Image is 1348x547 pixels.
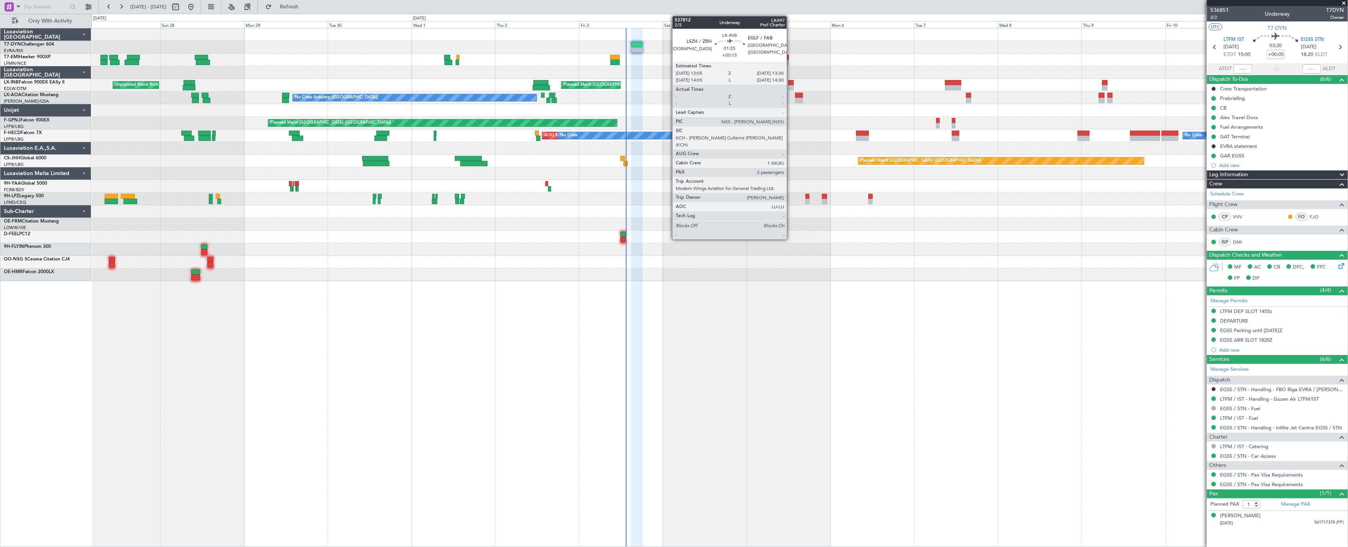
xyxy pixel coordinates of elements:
a: OE-HMRFalcon 2000LX [4,270,54,274]
div: Wed 1 [412,21,496,28]
span: 03:20 [1270,42,1282,50]
a: EGSS / STN - Pax Visa Requirements [1220,481,1303,488]
label: Planned PAX [1211,501,1240,508]
a: F-GPNJFalcon 900EX [4,118,49,123]
div: Fuel Arrangements [1220,124,1263,130]
a: Schedule Crew [1211,190,1244,198]
a: VVV [1233,213,1251,220]
span: OE-FRM [4,219,22,224]
a: 9H-FLYINPhenom 300 [4,244,51,249]
span: 18:20 [1301,51,1314,59]
a: FCBB/BZV [4,187,24,193]
div: Sun 5 [747,21,831,28]
div: FO [1295,213,1308,221]
span: Dispatch [1210,376,1231,385]
div: EGSS ARR SLOT 1820Z [1220,337,1273,343]
div: Unplanned Maint Roma (Ciampino) [115,79,184,91]
span: CS-JHH [4,156,20,160]
div: Wed 8 [998,21,1082,28]
div: Fri 10 [1166,21,1249,28]
span: EGSS STN [1301,36,1324,44]
div: Planned Maint [GEOGRAPHIC_DATA] [563,79,637,91]
div: No Crew [560,130,578,141]
div: Fri 3 [579,21,663,28]
a: DMI [1233,239,1251,246]
div: - [747,136,764,141]
div: Sat 4 [663,21,747,28]
span: Only With Activity [20,18,81,24]
span: Dispatch To-Dos [1210,75,1248,84]
div: Mon 6 [831,21,915,28]
span: 9H-LPZ [4,194,19,198]
span: D-FEEL [4,232,19,236]
span: (1/1) [1320,489,1332,497]
a: LFMD/CEQ [4,200,26,205]
div: - [731,136,747,141]
span: Cabin Crew [1210,226,1238,234]
div: No Crew Antwerp ([GEOGRAPHIC_DATA]) [295,92,378,103]
span: Flight Crew [1210,200,1238,209]
div: Planned Maint [GEOGRAPHIC_DATA] ([GEOGRAPHIC_DATA]) [860,155,981,167]
span: MF [1235,264,1242,271]
div: Sun 28 [160,21,244,28]
div: EGSS Parking until [DATE]Z [1220,327,1283,334]
button: Only With Activity [8,15,83,27]
div: AOG Maint Paris ([GEOGRAPHIC_DATA]) [544,130,625,141]
div: Mon 29 [244,21,328,28]
a: 9H-LPZLegacy 500 [4,194,44,198]
div: GAT Terminal [1220,133,1250,140]
div: [PERSON_NAME] [1220,512,1261,520]
span: CR [1274,264,1281,271]
span: 9H-YAA [4,181,21,186]
span: OO-NSG S [4,257,27,262]
span: [DATE] [1301,43,1317,51]
div: Underway [1265,10,1290,18]
a: LFPB/LBG [4,162,24,167]
div: Thu 9 [1082,21,1166,28]
div: [DATE] [93,15,106,22]
div: LTFM DEP SLOT 1455z [1220,308,1272,314]
div: Prebriefing [1220,95,1245,102]
div: Add new [1220,347,1344,353]
a: CS-JHHGlobal 6000 [4,156,46,160]
span: T7-DYN [4,42,21,47]
span: F-HECD [4,131,21,135]
a: Manage PAX [1281,501,1310,508]
span: T7-DYN [1268,24,1287,32]
a: EGSS / STN - Pax Visa Requirements [1220,472,1303,478]
a: LTFM / IST - Catering [1220,443,1269,450]
a: LFPB/LBG [4,136,24,142]
div: [DATE] [413,15,426,22]
div: Planned Maint [GEOGRAPHIC_DATA] ([GEOGRAPHIC_DATA]) [270,117,391,129]
a: LFPB/LBG [4,124,24,129]
span: (6/6) [1320,355,1332,363]
div: EVRA statement [1220,143,1258,149]
a: T7-EMIHawker 900XP [4,55,51,59]
span: 9H-FLYIN [4,244,24,249]
div: Thu 2 [495,21,579,28]
a: EGSS / STN - Fuel [1220,405,1261,412]
a: EGSS / STN - Car Access [1220,453,1276,459]
span: Pax [1210,490,1218,498]
span: Dispatch Checks and Weather [1210,251,1282,260]
span: T7DYN [1327,6,1344,14]
button: UTC [1209,23,1222,30]
div: DEPARTURE [1220,318,1249,324]
button: Refresh [262,1,308,13]
div: Crew Transportation [1220,85,1267,92]
a: EVRA/RIX [4,48,23,54]
a: D-FEELPC12 [4,232,30,236]
a: EGSS / STN - Handling - FBO Riga EVRA / [PERSON_NAME] [1220,386,1344,393]
span: Services [1210,355,1230,364]
a: LFMN/NCE [4,61,26,66]
a: EGSS / STN - Handling - Inflite Jet Centre EGSS / STN [1220,424,1342,431]
span: [DATE] [1220,520,1233,526]
span: DFC, [1293,264,1305,271]
a: [PERSON_NAME]/QSA [4,98,49,104]
span: 2/2 [1211,14,1229,21]
a: Manage Permits [1211,297,1248,305]
span: Leg Information [1210,170,1248,179]
span: AC [1254,264,1261,271]
span: 536851 [1211,6,1229,14]
a: LX-INBFalcon 900EX EASy II [4,80,64,85]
